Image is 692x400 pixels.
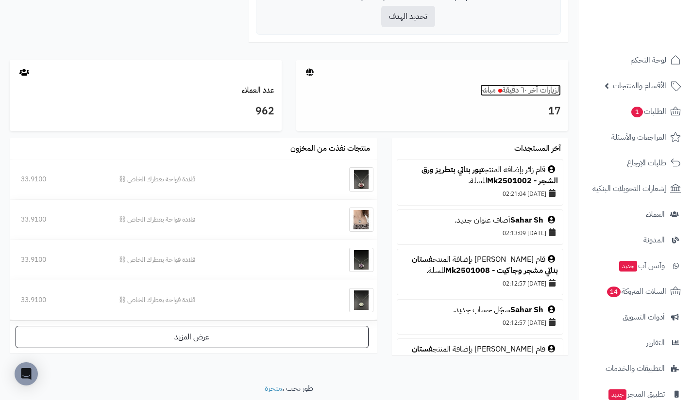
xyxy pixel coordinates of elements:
div: قلادة فواحة بعطرك الخاص ⛓ [119,175,300,184]
a: التطبيقات والخدمات [584,357,686,380]
span: جديد [619,261,637,272]
a: Sahar Sh [510,214,543,226]
span: التطبيقات والخدمات [606,362,665,375]
h3: 17 [304,103,561,120]
a: فستان بناتي مشجر وجاكيت - Mk2501008 [412,254,558,276]
span: التقارير [646,336,665,350]
a: Sahar Sh [510,304,543,316]
div: سجّل حساب جديد. [402,304,558,316]
span: جديد [608,389,626,400]
div: قام زائر بإضافة المنتج للسلة. [402,164,558,187]
img: قلادة فواحة بعطرك الخاص ⛓ [349,288,373,312]
span: لوحة التحكم [630,53,666,67]
div: 33.9100 [21,255,97,265]
a: السلات المتروكة14 [584,280,686,303]
span: وآتس آب [618,259,665,272]
span: الأقسام والمنتجات [613,79,666,93]
span: الطلبات [630,105,666,118]
span: السلات المتروكة [606,285,666,298]
a: عدد العملاء [242,84,274,96]
h3: منتجات نفذت من المخزون [290,144,370,153]
span: إشعارات التحويلات البنكية [592,182,666,195]
div: [DATE] 02:13:09 [402,226,558,240]
a: فستان بناتي وردي بفيونكة كبيرة حيث تتحقق الحكايات - M3725 [412,343,558,377]
img: قلادة فواحة بعطرك الخاص ⛓ [349,248,373,272]
a: طلبات الإرجاع [584,151,686,175]
a: وآتس آبجديد [584,254,686,277]
div: 33.9100 [21,215,97,224]
div: أضاف عنوان جديد. [402,215,558,226]
a: أدوات التسويق [584,305,686,329]
img: logo-2.png [626,16,683,36]
span: 14 [607,286,621,298]
div: 33.9100 [21,175,97,184]
a: الزيارات آخر ٦٠ دقيقةمباشر [480,84,561,96]
button: تحديد الهدف [381,6,435,27]
a: المراجعات والأسئلة [584,126,686,149]
a: تيور بناتي بتطريز ورق الشجر - Mk2501002 [422,164,558,187]
a: التقارير [584,331,686,354]
a: المدونة [584,228,686,252]
img: قلادة فواحة بعطرك الخاص ⛓ [349,167,373,192]
div: قام [PERSON_NAME] بإضافة المنتج للسلة. [402,254,558,276]
div: قلادة فواحة بعطرك الخاص ⛓ [119,215,300,224]
span: طلبات الإرجاع [627,156,666,170]
span: المراجعات والأسئلة [611,130,666,144]
div: [DATE] 02:12:57 [402,276,558,290]
span: المدونة [643,233,665,247]
div: قلادة فواحة بعطرك الخاص ⛓ [119,255,300,265]
div: قلادة فواحة بعطرك الخاص ⛓ [119,295,300,305]
span: العملاء [646,208,665,221]
a: لوحة التحكم [584,48,686,72]
h3: آخر المستجدات [514,144,561,153]
a: متجرة [265,383,282,394]
h3: 962 [17,103,274,120]
small: مباشر [480,84,496,96]
div: Open Intercom Messenger [15,362,38,385]
span: 1 [631,106,643,118]
div: قام [PERSON_NAME] بإضافة المنتج للسلة. [402,344,558,377]
a: الطلبات1 [584,100,686,123]
span: أدوات التسويق [623,310,665,324]
div: [DATE] 02:12:57 [402,316,558,329]
img: قلادة فواحة بعطرك الخاص ⛓ [349,208,373,232]
div: [DATE] 02:21:04 [402,187,558,200]
a: عرض المزيد [16,326,369,348]
div: 33.9100 [21,295,97,305]
a: إشعارات التحويلات البنكية [584,177,686,200]
a: العملاء [584,203,686,226]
